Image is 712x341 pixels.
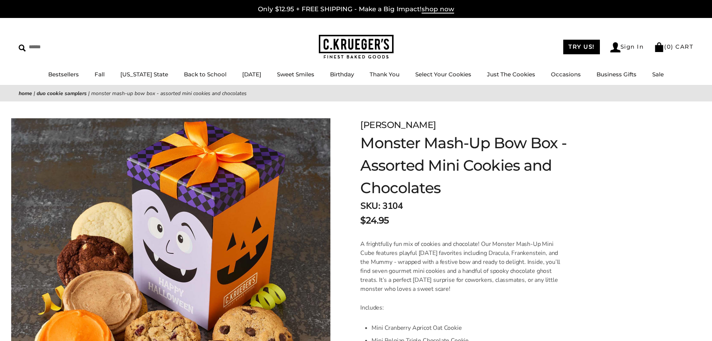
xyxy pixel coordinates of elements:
[360,200,380,212] strong: SKU:
[360,118,599,132] div: [PERSON_NAME]
[330,71,354,78] a: Birthday
[667,43,671,50] span: 0
[37,90,87,97] a: Duo Cookie Samplers
[88,90,90,97] span: |
[372,322,565,334] li: Mini Cranberry Apricot Oat Cookie
[360,240,565,293] p: A frightfully fun mix of cookies and chocolate! Our Monster Mash-Up Mini Cube features playful [D...
[610,42,644,52] a: Sign In
[258,5,454,13] a: Only $12.95 + FREE SHIPPING - Make a Big Impact!shop now
[48,71,79,78] a: Bestsellers
[563,40,600,54] a: TRY US!
[360,303,565,312] p: Includes:
[242,71,261,78] a: [DATE]
[415,71,471,78] a: Select Your Cookies
[652,71,664,78] a: Sale
[19,41,108,53] input: Search
[95,71,105,78] a: Fall
[360,132,599,199] h1: Monster Mash-Up Bow Box - Assorted Mini Cookies and Chocolates
[422,5,454,13] span: shop now
[184,71,226,78] a: Back to School
[654,43,693,50] a: (0) CART
[19,90,32,97] a: Home
[19,45,26,52] img: Search
[277,71,314,78] a: Sweet Smiles
[654,42,664,52] img: Bag
[382,200,403,212] span: 3104
[610,42,620,52] img: Account
[34,90,35,97] span: |
[360,214,389,227] span: $24.95
[487,71,535,78] a: Just The Cookies
[319,35,394,59] img: C.KRUEGER'S
[91,90,247,97] span: Monster Mash-Up Bow Box - Assorted Mini Cookies and Chocolates
[19,89,693,98] nav: breadcrumbs
[370,71,400,78] a: Thank You
[120,71,168,78] a: [US_STATE] State
[551,71,581,78] a: Occasions
[597,71,637,78] a: Business Gifts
